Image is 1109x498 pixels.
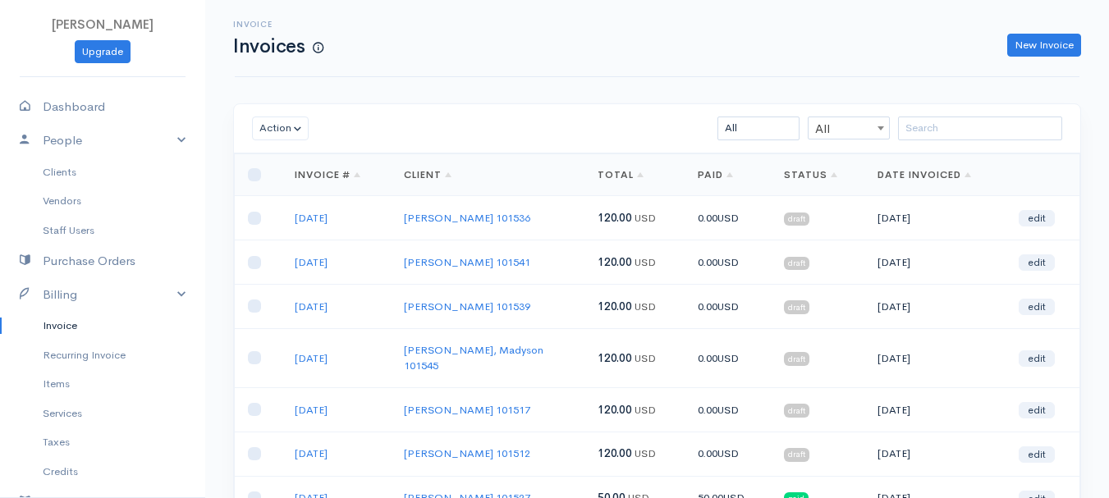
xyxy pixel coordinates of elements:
a: edit [1019,254,1055,271]
a: Invoice # [295,168,361,181]
a: [PERSON_NAME] 101517 [404,403,530,417]
td: [DATE] [864,387,1006,432]
a: [DATE] [295,255,328,269]
a: [PERSON_NAME] 101536 [404,211,530,225]
a: [PERSON_NAME] 101512 [404,446,530,460]
span: 120.00 [598,299,632,313]
span: draft [784,404,809,417]
span: 120.00 [598,351,632,365]
span: USD [635,299,656,313]
td: 0.00 [685,387,771,432]
h1: Invoices [233,36,323,57]
td: 0.00 [685,285,771,329]
a: edit [1019,402,1055,418]
span: How to create your first Invoice? [313,41,323,55]
span: USD [717,255,739,269]
td: [DATE] [864,285,1006,329]
span: draft [784,212,809,226]
span: USD [635,351,656,365]
a: [PERSON_NAME] 101541 [404,255,530,269]
span: All [808,117,890,139]
span: USD [717,351,739,365]
td: [DATE] [864,240,1006,285]
a: [DATE] [295,446,328,460]
a: [PERSON_NAME] 101539 [404,299,530,313]
input: Search [898,117,1062,140]
a: Client [404,168,451,181]
a: Status [784,168,837,181]
a: [PERSON_NAME], Madyson 101545 [404,343,543,373]
td: [DATE] [864,432,1006,476]
span: 120.00 [598,446,632,460]
span: USD [635,446,656,460]
span: 120.00 [598,403,632,417]
a: Date Invoiced [878,168,970,181]
span: 120.00 [598,255,632,269]
span: USD [717,211,739,225]
td: [DATE] [864,196,1006,240]
a: [DATE] [295,211,328,225]
a: [DATE] [295,299,328,313]
a: [DATE] [295,403,328,417]
span: USD [717,446,739,460]
span: draft [784,352,809,365]
span: All [809,117,889,140]
button: Action [252,117,309,140]
span: USD [635,211,656,225]
a: [DATE] [295,351,328,365]
td: 0.00 [685,432,771,476]
span: USD [635,255,656,269]
span: USD [717,299,739,313]
span: draft [784,300,809,313]
a: edit [1019,350,1055,367]
a: edit [1019,446,1055,463]
a: edit [1019,210,1055,226]
a: edit [1019,299,1055,315]
td: 0.00 [685,196,771,240]
span: [PERSON_NAME] [52,16,154,32]
a: Paid [698,168,733,181]
a: Upgrade [75,40,131,64]
span: draft [784,448,809,461]
td: [DATE] [864,328,1006,387]
span: draft [784,257,809,270]
span: 120.00 [598,211,632,225]
span: USD [717,403,739,417]
span: USD [635,403,656,417]
h6: Invoice [233,20,323,29]
a: Total [598,168,644,181]
td: 0.00 [685,328,771,387]
a: New Invoice [1007,34,1081,57]
td: 0.00 [685,240,771,285]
